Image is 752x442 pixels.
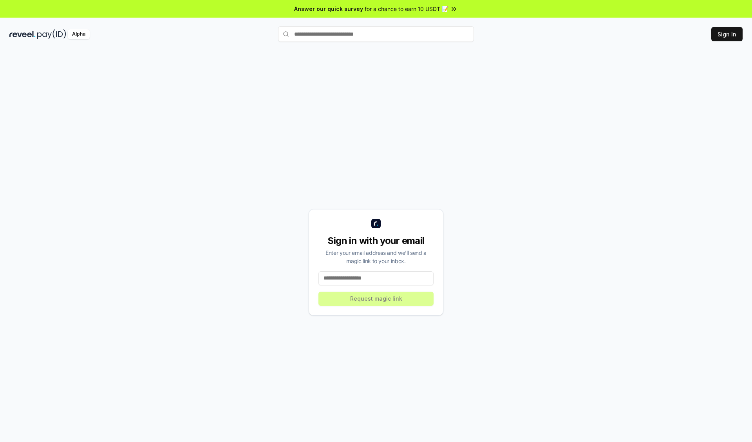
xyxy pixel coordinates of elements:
div: Sign in with your email [318,235,434,247]
img: logo_small [371,219,381,228]
span: Answer our quick survey [294,5,363,13]
button: Sign In [711,27,743,41]
div: Alpha [68,29,90,39]
img: reveel_dark [9,29,36,39]
span: for a chance to earn 10 USDT 📝 [365,5,448,13]
img: pay_id [37,29,66,39]
div: Enter your email address and we’ll send a magic link to your inbox. [318,249,434,265]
